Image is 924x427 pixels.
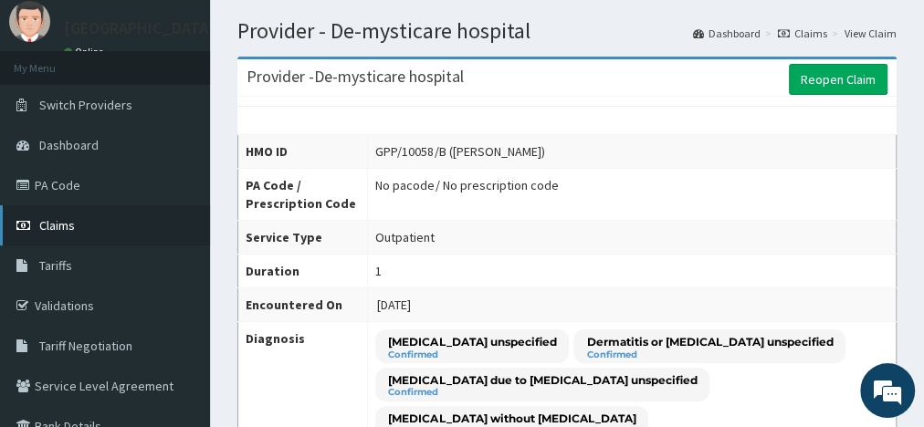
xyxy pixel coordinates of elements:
[39,257,72,274] span: Tariffs
[586,350,833,359] small: Confirmed
[64,46,108,58] a: Online
[238,255,368,288] th: Duration
[9,1,50,42] img: User Image
[39,338,132,354] span: Tariff Negotiation
[238,221,368,255] th: Service Type
[388,411,635,426] p: [MEDICAL_DATA] without [MEDICAL_DATA]
[9,256,348,320] textarea: Type your message and hit 'Enter'
[299,9,343,53] div: Minimize live chat window
[39,137,99,153] span: Dashboard
[39,97,132,113] span: Switch Providers
[64,20,215,36] p: [GEOGRAPHIC_DATA]
[247,68,464,85] h3: Provider - De-mysticare hospital
[845,26,897,41] a: View Claim
[238,169,368,221] th: PA Code / Prescription Code
[388,350,556,359] small: Confirmed
[693,26,761,41] a: Dashboard
[375,142,544,161] div: GPP/10058/B ([PERSON_NAME])
[388,388,697,397] small: Confirmed
[377,297,411,313] span: [DATE]
[388,334,556,349] p: [MEDICAL_DATA] unspecified
[106,109,252,293] span: We're online!
[237,19,897,43] h1: Provider - De-mysticare hospital
[238,288,368,322] th: Encountered On
[95,102,307,126] div: Chat with us now
[238,135,368,169] th: HMO ID
[34,91,74,137] img: d_794563401_company_1708531726252_794563401
[375,176,558,194] div: No pacode / No prescription code
[778,26,827,41] a: Claims
[375,228,435,246] div: Outpatient
[388,372,697,388] p: [MEDICAL_DATA] due to [MEDICAL_DATA] unspecified
[789,64,887,95] a: Reopen Claim
[586,334,833,349] p: Dermatitis or [MEDICAL_DATA] unspecified
[39,217,75,234] span: Claims
[375,262,382,280] div: 1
